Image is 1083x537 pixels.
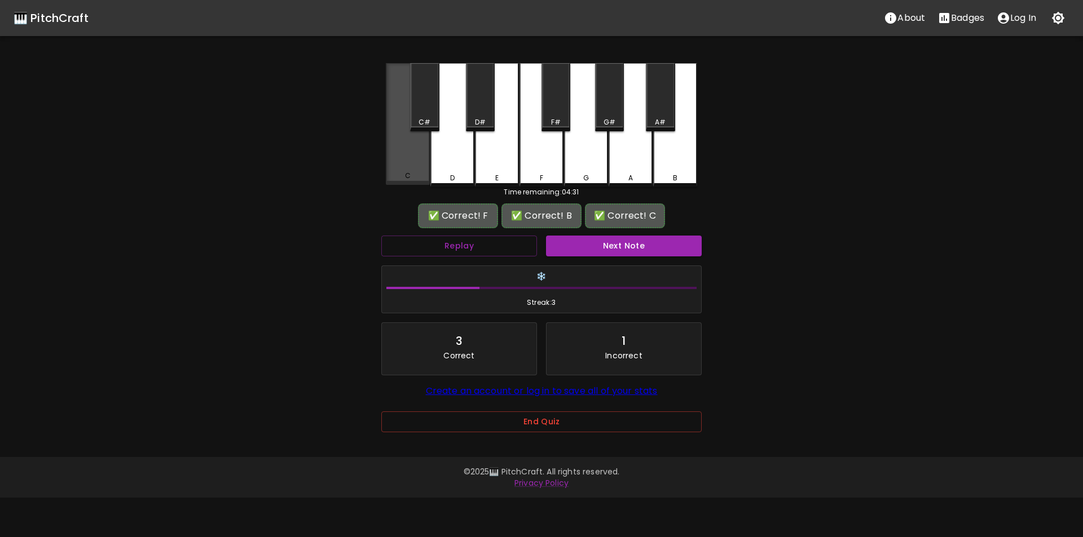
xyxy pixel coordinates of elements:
[1010,11,1036,25] p: Log In
[540,173,543,183] div: F
[217,466,866,477] p: © 2025 🎹 PitchCraft. All rights reserved.
[628,173,633,183] div: A
[655,117,666,127] div: A#
[591,209,659,223] div: ✅ Correct! C
[546,236,702,256] button: Next Note
[443,350,474,361] p: Correct
[386,297,697,308] span: Streak: 3
[990,7,1042,29] button: account of current user
[604,117,615,127] div: G#
[419,117,430,127] div: C#
[381,411,702,432] button: End Quiz
[514,477,569,489] a: Privacy Policy
[897,11,925,25] p: About
[495,173,499,183] div: E
[583,173,589,183] div: G
[931,7,990,29] button: Stats
[450,173,455,183] div: D
[605,350,642,361] p: Incorrect
[551,117,561,127] div: F#
[507,209,576,223] div: ✅ Correct! B
[622,332,626,350] div: 1
[456,332,463,350] div: 3
[426,384,658,397] a: Create an account or log in to save all of your stats
[878,7,931,29] button: About
[405,171,411,181] div: C
[475,117,486,127] div: D#
[386,270,697,283] h6: ❄️
[424,209,492,223] div: ✅ Correct! F
[14,9,89,27] a: 🎹 PitchCraft
[381,236,537,256] button: Replay
[673,173,677,183] div: B
[386,187,697,197] div: Time remaining: 04:31
[951,11,984,25] p: Badges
